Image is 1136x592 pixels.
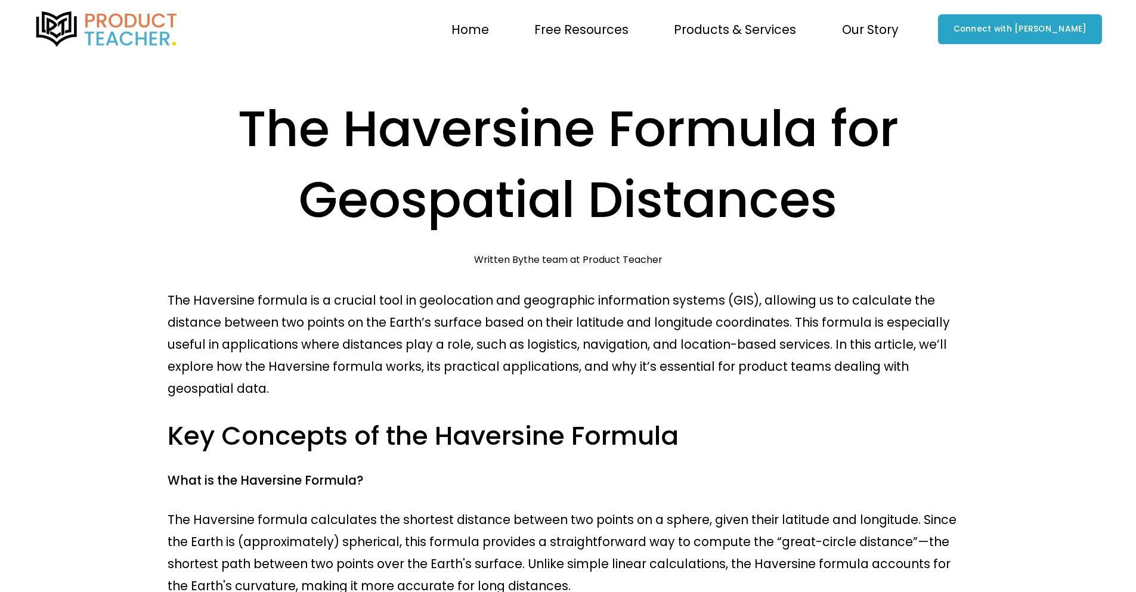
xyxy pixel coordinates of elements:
h3: Key Concepts of the Haversine Formula [168,419,968,453]
span: Our Story [842,18,899,41]
span: Products & Services [674,18,796,41]
a: folder dropdown [842,17,899,41]
h4: What is the Haversine Formula? [168,472,968,489]
a: folder dropdown [534,17,629,41]
img: Product Teacher [34,11,179,47]
p: The Haversine formula is a crucial tool in geolocation and geographic information systems (GIS), ... [168,289,968,399]
div: Written By [474,254,663,265]
span: Free Resources [534,18,629,41]
a: Home [451,17,489,41]
h1: The Haversine Formula for Geospatial Distances [168,94,968,235]
a: the team at Product Teacher [524,253,663,266]
a: folder dropdown [674,17,796,41]
a: Connect with [PERSON_NAME] [938,14,1102,44]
